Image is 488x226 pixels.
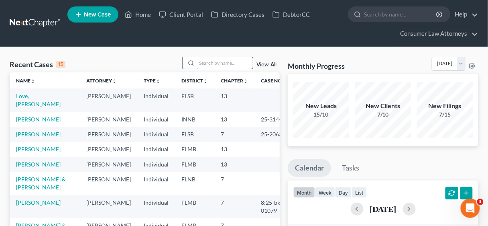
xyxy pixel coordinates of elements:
td: 7 [214,172,254,195]
td: Individual [137,88,175,111]
a: [PERSON_NAME] [16,131,61,138]
span: 3 [477,199,484,205]
a: DebtorCC [268,7,314,22]
a: Typeunfold_more [144,78,161,84]
div: New Filings [417,101,473,111]
td: [PERSON_NAME] [80,142,137,157]
div: 15 [56,61,65,68]
a: [PERSON_NAME] [16,146,61,152]
a: Calendar [288,159,331,177]
div: 15/10 [293,111,349,119]
td: [PERSON_NAME] [80,88,137,111]
td: FLMB [175,157,214,172]
td: 25-31440 [254,112,293,127]
a: [PERSON_NAME] & [PERSON_NAME] [16,176,66,191]
td: [PERSON_NAME] [80,112,137,127]
td: Individual [137,172,175,195]
td: FLSB [175,127,214,142]
td: Individual [137,195,175,218]
a: Nameunfold_more [16,78,35,84]
td: FLMB [175,142,214,157]
h2: [DATE] [370,205,396,213]
a: Tasks [335,159,366,177]
a: [PERSON_NAME] [16,199,61,206]
td: Individual [137,112,175,127]
div: New Leads [293,101,349,111]
a: Client Portal [155,7,207,22]
td: FLNB [175,172,214,195]
i: unfold_more [112,79,117,84]
span: New Case [84,12,111,18]
h3: Monthly Progress [288,61,345,71]
a: [PERSON_NAME] [16,161,61,168]
td: Individual [137,157,175,172]
a: Attorneyunfold_more [86,78,117,84]
a: Chapterunfold_more [221,78,248,84]
td: [PERSON_NAME] [80,157,137,172]
a: Directory Cases [207,7,268,22]
div: 7/10 [355,111,411,119]
a: Districtunfold_more [181,78,208,84]
td: FLSB [175,88,214,111]
td: FLMB [175,195,214,218]
td: 13 [214,157,254,172]
td: [PERSON_NAME] [80,172,137,195]
td: 13 [214,142,254,157]
td: [PERSON_NAME] [80,195,137,218]
div: New Clients [355,101,411,111]
td: [PERSON_NAME] [80,127,137,142]
td: 13 [214,112,254,127]
td: INNB [175,112,214,127]
i: unfold_more [156,79,161,84]
td: 13 [214,88,254,111]
iframe: Intercom live chat [461,199,480,218]
a: Love, [PERSON_NAME] [16,92,61,107]
i: unfold_more [31,79,35,84]
td: 25-20638 [254,127,293,142]
td: 7 [214,195,254,218]
td: 7 [214,127,254,142]
input: Search by name... [364,7,437,22]
a: Case Nounfold_more [261,78,287,84]
button: list [352,187,367,198]
button: day [335,187,352,198]
a: [PERSON_NAME] [16,116,61,123]
a: Consumer Law Attorneys [396,27,478,41]
button: week [315,187,335,198]
a: View All [256,62,277,68]
i: unfold_more [243,79,248,84]
td: Individual [137,127,175,142]
i: unfold_more [203,79,208,84]
button: month [293,187,315,198]
a: Home [121,7,155,22]
a: Help [451,7,478,22]
td: 8:25-bk-01079 [254,195,293,218]
div: 7/15 [417,111,473,119]
td: Individual [137,142,175,157]
input: Search by name... [197,57,253,69]
div: Recent Cases [10,60,65,69]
